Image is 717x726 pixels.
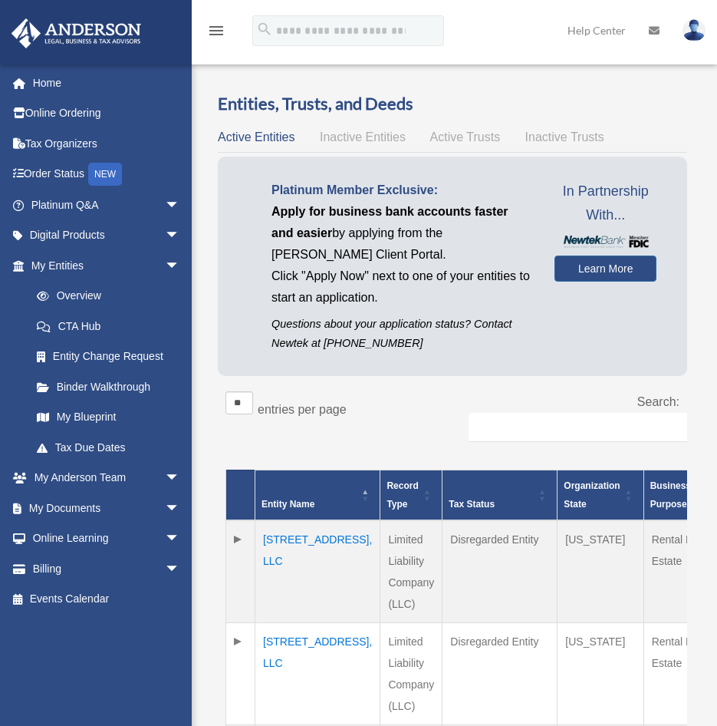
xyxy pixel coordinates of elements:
a: Learn More [554,256,656,282]
span: arrow_drop_down [165,553,196,585]
a: CTA Hub [21,311,196,342]
span: Apply for business bank accounts faster and easier [271,205,508,239]
td: Limited Liability Company (LLC) [380,622,442,724]
p: by applying from the [PERSON_NAME] Client Portal. [271,201,531,266]
span: Inactive Trusts [525,130,604,144]
i: search [256,21,273,38]
th: Organization State: Activate to sort [557,470,643,520]
a: Tax Organizers [11,128,203,159]
a: My Documentsarrow_drop_down [11,493,203,523]
span: arrow_drop_down [165,190,196,221]
a: Online Ordering [11,98,203,129]
a: Home [11,68,203,98]
label: entries per page [258,403,347,416]
img: Anderson Advisors Platinum Portal [7,18,146,48]
a: menu [207,27,225,40]
span: arrow_drop_down [165,523,196,555]
i: menu [207,21,225,40]
th: Record Type: Activate to sort [380,470,442,520]
a: Platinum Q&Aarrow_drop_down [11,190,203,220]
a: Overview [21,281,188,312]
a: My Anderson Teamarrow_drop_down [11,463,203,493]
p: Questions about your application status? Contact Newtek at [PHONE_NUMBER] [271,315,531,353]
a: Billingarrow_drop_down [11,553,203,584]
span: Organization State [564,480,620,510]
span: Inactive Entities [320,130,406,144]
th: Entity Name: Activate to invert sorting [255,470,380,520]
a: Digital Productsarrow_drop_down [11,220,203,251]
span: Record Type [386,480,418,510]
h3: Entities, Trusts, and Deeds [218,92,687,116]
span: Entity Name [261,499,314,510]
p: Platinum Member Exclusive: [271,180,531,201]
img: User Pic [682,19,705,41]
span: Business Purpose [650,480,691,510]
img: NewtekBankLogoSM.png [562,236,649,248]
a: My Blueprint [21,402,196,433]
a: Entity Change Request [21,342,196,372]
td: [STREET_ADDRESS], LLC [255,520,380,623]
td: Limited Liability Company (LLC) [380,520,442,623]
td: [US_STATE] [557,520,643,623]
span: In Partnership With... [554,180,656,228]
div: NEW [88,163,122,186]
a: Order StatusNEW [11,159,203,190]
a: Binder Walkthrough [21,371,196,402]
span: arrow_drop_down [165,220,196,252]
td: [US_STATE] [557,622,643,724]
span: Active Trusts [430,130,501,144]
span: Tax Status [449,499,495,510]
span: arrow_drop_down [165,493,196,524]
label: Search: [637,395,679,408]
a: Events Calendar [11,584,203,615]
td: Disregarded Entity [442,520,557,623]
span: arrow_drop_down [165,463,196,494]
a: Tax Due Dates [21,432,196,463]
a: Online Learningarrow_drop_down [11,523,203,554]
a: My Entitiesarrow_drop_down [11,250,196,281]
th: Tax Status: Activate to sort [442,470,557,520]
td: Disregarded Entity [442,622,557,724]
td: [STREET_ADDRESS], LLC [255,622,380,724]
span: Active Entities [218,130,294,144]
span: arrow_drop_down [165,250,196,282]
p: Click "Apply Now" next to one of your entities to start an application. [271,266,531,309]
